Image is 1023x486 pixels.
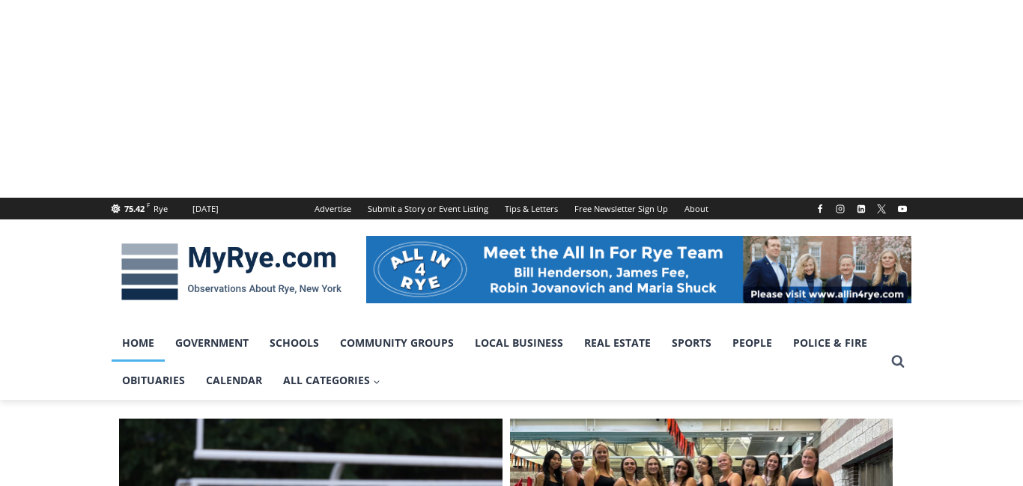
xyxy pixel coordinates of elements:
a: X [872,200,890,218]
a: Local Business [464,324,574,362]
nav: Primary Navigation [112,324,884,400]
nav: Secondary Navigation [306,198,717,219]
a: Advertise [306,198,359,219]
a: Police & Fire [783,324,878,362]
a: About [676,198,717,219]
a: Real Estate [574,324,661,362]
a: Facebook [811,200,829,218]
a: Sports [661,324,722,362]
a: Government [165,324,259,362]
a: Instagram [831,200,849,218]
a: Obituaries [112,362,195,399]
a: Schools [259,324,330,362]
a: People [722,324,783,362]
div: [DATE] [192,202,219,216]
a: Free Newsletter Sign Up [566,198,676,219]
a: All Categories [273,362,391,399]
a: Linkedin [852,200,870,218]
span: F [147,201,150,209]
a: Community Groups [330,324,464,362]
img: All in for Rye [366,236,911,303]
span: 75.42 [124,203,145,214]
a: Submit a Story or Event Listing [359,198,497,219]
span: All Categories [283,372,380,389]
a: Calendar [195,362,273,399]
img: MyRye.com [112,233,351,311]
a: Tips & Letters [497,198,566,219]
div: Rye [154,202,168,216]
a: YouTube [893,200,911,218]
button: View Search Form [884,348,911,375]
a: Home [112,324,165,362]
